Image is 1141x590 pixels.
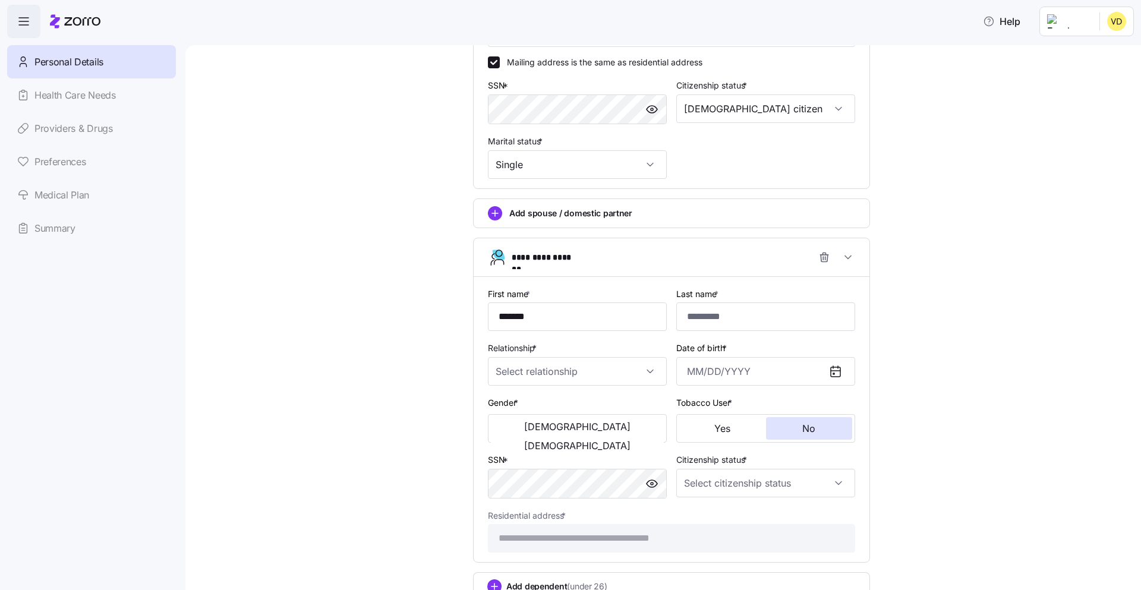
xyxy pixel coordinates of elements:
[983,14,1020,29] span: Help
[676,288,721,301] label: Last name
[676,396,735,409] label: Tobacco User
[973,10,1030,33] button: Help
[488,342,539,355] label: Relationship
[1107,12,1126,31] img: 29b27fcedfc86be2612a2d6db2f70eff
[524,422,631,431] span: [DEMOGRAPHIC_DATA]
[524,441,631,450] span: [DEMOGRAPHIC_DATA]
[676,453,749,466] label: Citizenship status
[488,206,502,220] svg: add icon
[488,357,667,386] input: Select relationship
[488,135,545,148] label: Marital status
[488,288,532,301] label: First name
[7,45,176,78] a: Personal Details
[488,396,521,409] label: Gender
[34,55,103,70] span: Personal Details
[1047,14,1090,29] img: Employer logo
[488,150,667,179] input: Select marital status
[488,509,568,522] label: Residential address
[676,79,749,92] label: Citizenship status
[676,94,855,123] input: Select citizenship status
[500,56,702,68] label: Mailing address is the same as residential address
[488,453,510,466] label: SSN
[676,342,729,355] label: Date of birth
[714,424,730,433] span: Yes
[676,357,855,386] input: MM/DD/YYYY
[488,79,510,92] label: SSN
[802,424,815,433] span: No
[676,469,855,497] input: Select citizenship status
[509,207,632,219] span: Add spouse / domestic partner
